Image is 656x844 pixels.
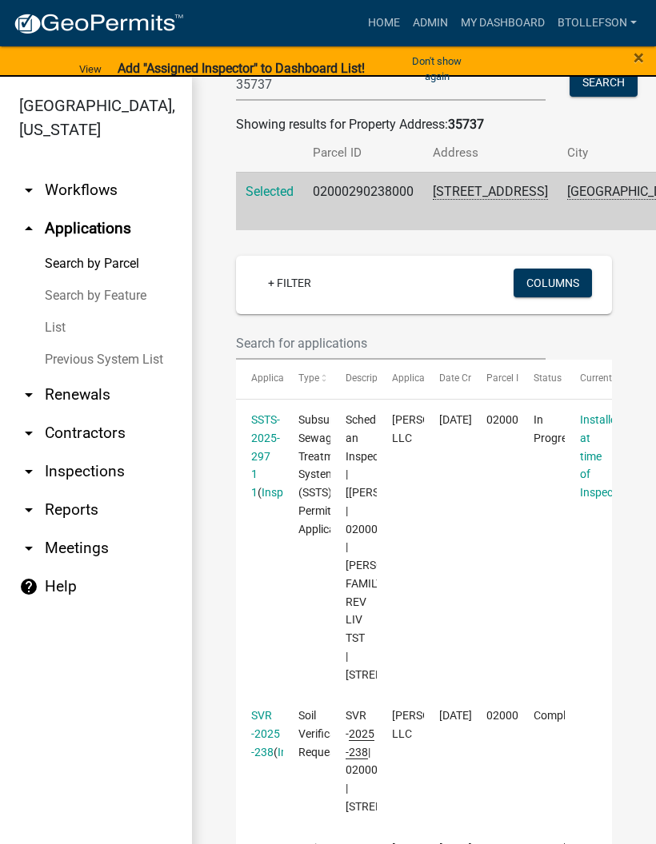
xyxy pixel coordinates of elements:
[634,48,644,67] button: Close
[534,413,578,444] span: In Progress
[448,117,484,132] strong: 35737
[19,385,38,404] i: arrow_drop_down
[246,184,294,199] a: Selected
[439,372,495,384] span: Date Created
[454,8,551,38] a: My Dashboard
[346,709,444,813] span: SVR -2025 -238 | 02000290238000 | 35737 CO HWY 1
[262,486,319,499] a: Inspections
[251,707,267,761] div: ( )
[19,219,38,238] i: arrow_drop_up
[634,46,644,69] span: ×
[362,8,406,38] a: Home
[251,709,280,758] a: SVR -2025 -238
[19,424,38,443] i: arrow_drop_down
[346,413,444,681] span: Schedule an Inspection | [Alexis Newark] | 02000290238000 | ROBERTS FAMILY REV LIV TST | 35739 CO...
[19,577,38,596] i: help
[580,372,646,384] span: Current Activity
[19,462,38,481] i: arrow_drop_down
[255,269,324,297] a: + Filter
[486,709,576,722] span: 02000290238000
[580,413,632,499] a: Installer at time of Inspection
[303,134,423,172] th: Parcel ID
[236,327,546,360] input: Search for applications
[278,746,335,758] a: Inspections
[392,413,478,444] span: Roisum LLC
[236,115,612,134] div: Showing results for Property Address:
[298,413,355,535] span: Subsurface Sewage Treatment System (SSTS) Permit Application
[251,411,267,502] div: ( )
[424,360,471,398] datatable-header-cell: Date Created
[570,68,638,97] button: Search
[73,56,108,82] a: View
[251,372,338,384] span: Application Number
[19,500,38,520] i: arrow_drop_down
[19,181,38,200] i: arrow_drop_down
[118,61,365,76] strong: Add "Assigned Inspector" to Dashboard List!
[346,372,394,384] span: Description
[565,360,612,398] datatable-header-cell: Current Activity
[534,372,562,384] span: Status
[298,372,319,384] span: Type
[236,360,283,398] datatable-header-cell: Application Number
[518,360,566,398] datatable-header-cell: Status
[486,372,525,384] span: Parcel ID
[19,539,38,558] i: arrow_drop_down
[534,709,587,722] span: Completed
[514,269,592,297] button: Columns
[283,360,330,398] datatable-header-cell: Type
[303,172,423,230] td: 02000290238000
[330,360,378,398] datatable-header-cell: Description
[392,709,478,740] span: Roisum LLC
[394,48,480,90] button: Don't show again
[392,372,434,384] span: Applicant
[471,360,518,398] datatable-header-cell: Parcel ID
[439,413,472,426] span: 08/01/2025
[251,413,280,499] a: SSTS-2025-297 1 1
[406,8,454,38] a: Admin
[486,413,576,426] span: 02000290238000
[423,134,558,172] th: Address
[298,709,355,758] span: Soil Verification Request
[551,8,643,38] a: btollefson
[439,709,472,722] span: 07/30/2025
[377,360,424,398] datatable-header-cell: Applicant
